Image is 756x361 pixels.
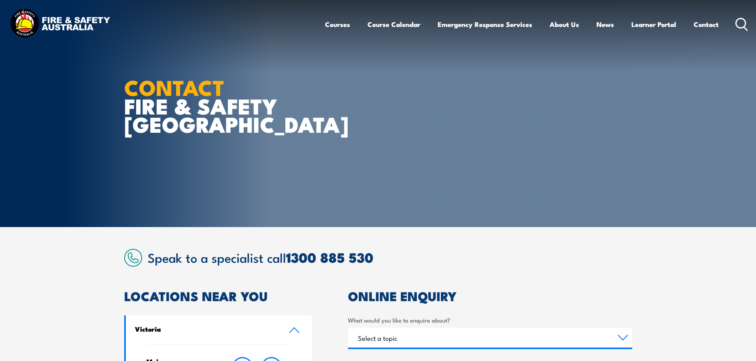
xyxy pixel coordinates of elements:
a: Contact [694,14,719,35]
label: What would you like to enquire about? [348,315,632,325]
a: Courses [325,14,350,35]
h2: Speak to a specialist call [148,250,632,264]
a: Victoria [126,315,312,344]
a: News [596,14,614,35]
a: About Us [550,14,579,35]
strong: CONTACT [124,70,225,103]
h1: FIRE & SAFETY [GEOGRAPHIC_DATA] [124,78,320,133]
a: Emergency Response Services [438,14,532,35]
a: 1300 885 530 [286,246,373,267]
h2: LOCATIONS NEAR YOU [124,290,312,301]
a: Learner Portal [631,14,676,35]
a: Course Calendar [367,14,420,35]
h4: Victoria [135,325,277,333]
h2: ONLINE ENQUIRY [348,290,632,301]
